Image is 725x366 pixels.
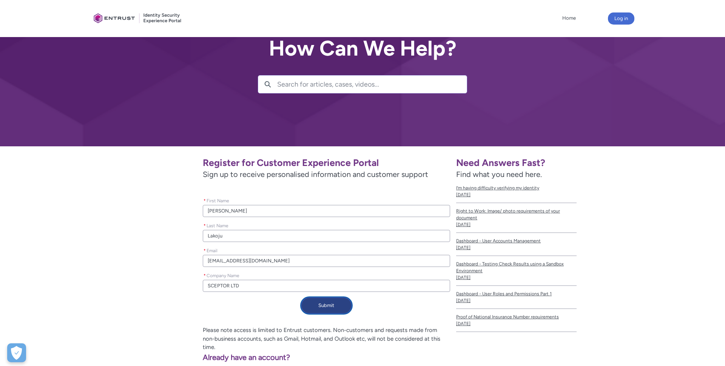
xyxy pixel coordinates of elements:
[204,198,206,203] abbr: required
[456,192,470,197] lightning-formatted-date-time: [DATE]
[258,76,277,93] button: Search
[456,208,577,221] span: Right to Work: Image/ photo requirements of your document
[204,248,206,253] abbr: required
[456,309,577,332] a: Proof of National Insurance Number requirements[DATE]
[591,191,725,366] iframe: Qualified Messenger
[456,233,577,256] a: Dashboard - User Accounts Management[DATE]
[301,297,352,314] button: Submit
[203,169,450,180] span: Sign up to receive personalised information and customer support
[456,157,577,169] h1: Need Answers Fast?
[456,290,577,297] span: Dashboard - User Roles and Permissions Part 1
[203,221,231,229] label: Last Name
[456,298,470,303] lightning-formatted-date-time: [DATE]
[560,12,578,24] a: Home
[456,185,577,191] span: I’m having difficulty verifying my identity
[456,237,577,244] span: Dashboard - User Accounts Management
[203,246,221,254] label: Email
[203,271,242,279] label: Company Name
[456,313,577,320] span: Proof of National Insurance Number requirements
[456,170,542,179] span: Find what you need here.
[456,321,470,326] lightning-formatted-date-time: [DATE]
[456,275,470,280] lightning-formatted-date-time: [DATE]
[204,273,206,278] abbr: required
[456,245,470,250] lightning-formatted-date-time: [DATE]
[97,353,290,362] a: Already have an account?
[97,326,450,352] p: Please note access is limited to Entrust customers. Non-customers and requests made from non-busi...
[203,157,450,169] h1: Register for Customer Experience Portal
[277,76,467,93] input: Search for articles, cases, videos...
[7,343,26,362] button: Open Preferences
[456,203,577,233] a: Right to Work: Image/ photo requirements of your document[DATE]
[203,196,232,204] label: First Name
[456,222,470,227] lightning-formatted-date-time: [DATE]
[608,12,634,25] button: Log in
[456,286,577,309] a: Dashboard - User Roles and Permissions Part 1[DATE]
[204,223,206,228] abbr: required
[456,261,577,274] span: Dashboard - Testing Check Results using a Sandbox Environment
[7,343,26,362] div: Cookie Preferences
[456,180,577,203] a: I’m having difficulty verifying my identity[DATE]
[456,256,577,286] a: Dashboard - Testing Check Results using a Sandbox Environment[DATE]
[258,37,467,60] h2: How Can We Help?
